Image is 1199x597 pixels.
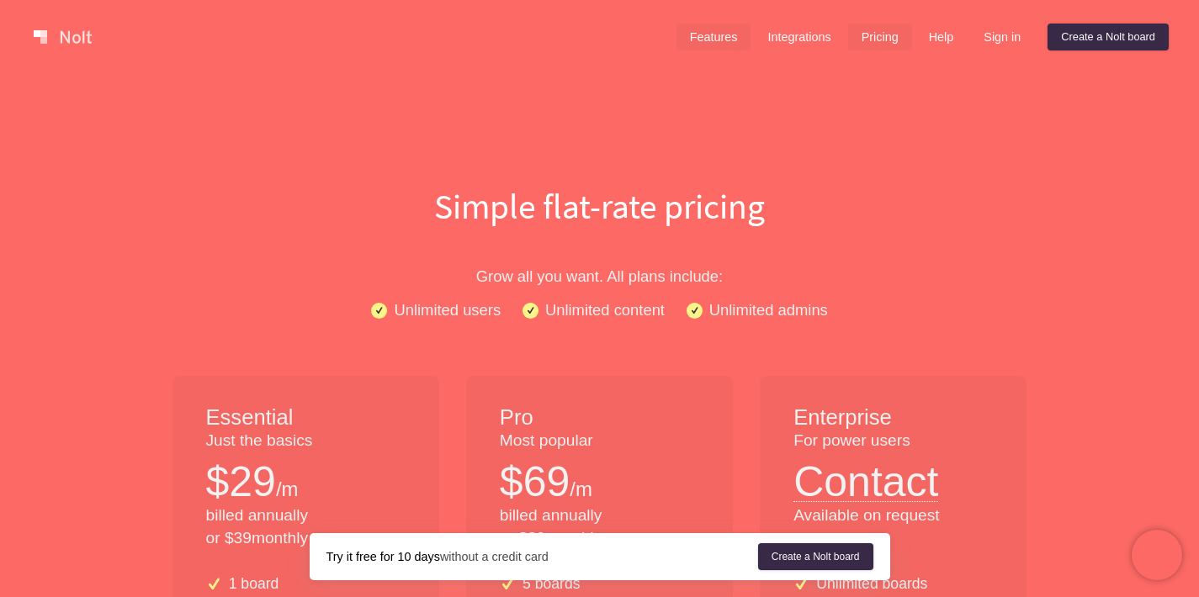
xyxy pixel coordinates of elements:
p: Available on request [793,505,993,527]
p: 5 boards [523,576,580,592]
p: Unlimited admins [709,298,828,322]
strong: Try it free for 10 days [326,550,440,563]
p: For power users [793,430,993,452]
p: $ 69 [500,452,570,511]
h1: Simple flat-rate pricing [61,182,1138,230]
h1: Enterprise [793,403,993,433]
a: Pricing [848,24,912,50]
a: Sign in [970,24,1034,50]
p: Grow all you want. All plans include: [61,264,1138,288]
p: Unlimited boards [816,576,927,592]
p: Unlimited content [545,298,665,322]
a: Create a Nolt board [1048,24,1169,50]
a: Create a Nolt board [758,543,873,570]
p: $ 29 [206,452,276,511]
p: billed annually or $ 39 monthly [206,505,406,550]
p: 1 board [229,576,279,592]
a: Help [915,24,968,50]
h1: Pro [500,403,699,433]
button: Contact [793,452,938,502]
iframe: Chatra live chat [1132,530,1182,580]
p: billed annually or $ 89 monthly [500,505,699,550]
p: Unlimited users [394,298,501,322]
p: /m [570,475,592,504]
div: without a credit card [326,548,758,565]
a: Integrations [754,24,844,50]
p: Just the basics [206,430,406,452]
h1: Essential [206,403,406,433]
p: /m [276,475,299,504]
a: Features [676,24,751,50]
p: Most popular [500,430,699,452]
